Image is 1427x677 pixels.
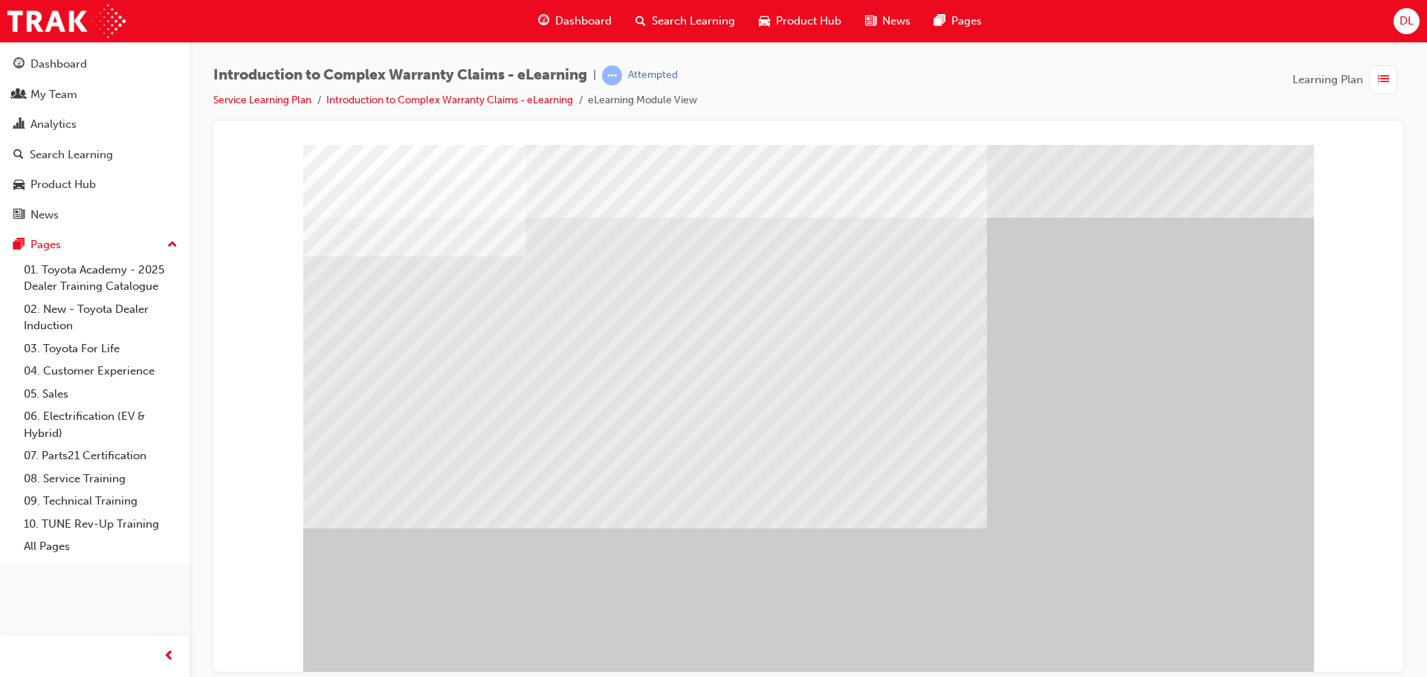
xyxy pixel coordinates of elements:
span: people-icon [13,88,25,102]
img: Trak [7,4,126,38]
span: Search Learning [652,13,735,30]
span: car-icon [13,178,25,192]
a: News [6,201,184,229]
span: list-icon [1378,71,1389,89]
div: Analytics [30,116,77,133]
a: My Team [6,81,184,108]
a: Dashboard [6,51,184,78]
span: Introduction to Complex Warranty Claims - eLearning [213,67,587,84]
a: 06. Electrification (EV & Hybrid) [18,405,184,444]
a: car-iconProduct Hub [747,6,853,36]
button: DL [1394,8,1420,34]
a: All Pages [18,535,184,558]
span: News [882,13,910,30]
a: Introduction to Complex Warranty Claims - eLearning [326,94,573,106]
a: 09. Technical Training [18,490,184,513]
button: Learning Plan [1292,65,1403,94]
span: chart-icon [13,118,25,132]
span: learningRecordVerb_ATTEMPT-icon [602,65,622,85]
div: Dashboard [30,56,87,73]
span: news-icon [865,12,876,30]
span: Product Hub [776,13,841,30]
div: My Team [30,86,77,103]
a: Analytics [6,111,184,138]
span: up-icon [167,236,178,255]
span: Pages [951,13,982,30]
button: Pages [6,231,184,259]
div: Attempted [628,68,678,82]
a: pages-iconPages [922,6,994,36]
a: Product Hub [6,171,184,198]
span: DL [1400,13,1414,30]
a: guage-iconDashboard [526,6,624,36]
li: eLearning Module View [588,92,697,109]
a: 05. Sales [18,383,184,406]
button: DashboardMy TeamAnalyticsSearch LearningProduct HubNews [6,48,184,231]
div: Pages [30,236,61,253]
a: news-iconNews [853,6,922,36]
a: 10. TUNE Rev-Up Training [18,513,184,536]
div: Product Hub [30,176,96,193]
span: search-icon [13,149,24,162]
a: 01. Toyota Academy - 2025 Dealer Training Catalogue [18,259,184,298]
div: News [30,207,59,224]
a: 02. New - Toyota Dealer Induction [18,298,184,337]
a: Search Learning [6,141,184,169]
span: | [593,67,596,84]
div: Search Learning [30,146,113,163]
span: pages-icon [934,12,945,30]
span: car-icon [759,12,770,30]
span: prev-icon [164,647,175,666]
span: pages-icon [13,239,25,252]
span: guage-icon [538,12,549,30]
span: search-icon [635,12,646,30]
a: 08. Service Training [18,467,184,490]
span: Learning Plan [1292,71,1363,88]
span: Dashboard [555,13,612,30]
span: news-icon [13,209,25,222]
a: 03. Toyota For Life [18,337,184,360]
span: guage-icon [13,58,25,71]
a: search-iconSearch Learning [624,6,747,36]
a: Service Learning Plan [213,94,311,106]
a: 07. Parts21 Certification [18,444,184,467]
a: 04. Customer Experience [18,360,184,383]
